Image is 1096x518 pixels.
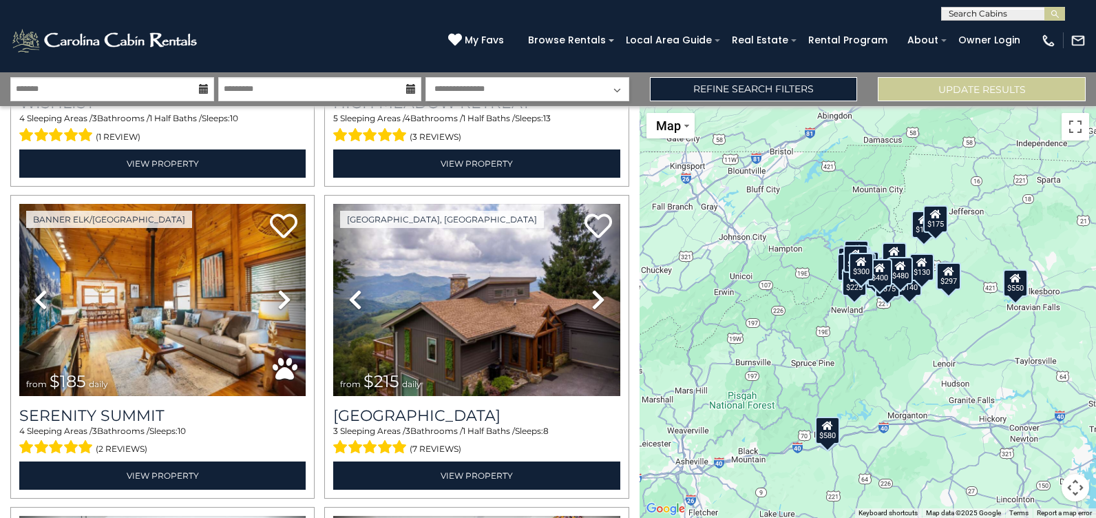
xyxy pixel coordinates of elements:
[465,33,504,48] span: My Favs
[463,113,515,123] span: 1 Half Baths /
[410,128,461,146] span: (3 reviews)
[858,508,918,518] button: Keyboard shortcuts
[842,252,867,280] div: $424
[650,77,858,101] a: Refine Search Filters
[619,30,719,51] a: Local Area Guide
[926,509,1001,517] span: Map data ©2025 Google
[543,426,549,436] span: 8
[448,33,507,48] a: My Favs
[839,247,863,275] div: $290
[656,118,681,133] span: Map
[909,253,934,281] div: $130
[50,371,86,391] span: $185
[1003,269,1028,297] div: $550
[584,212,612,242] a: Add to favorites
[340,379,361,389] span: from
[923,205,948,233] div: $175
[646,113,695,138] button: Change map style
[333,425,620,458] div: Sleeping Areas / Bathrooms / Sleeps:
[19,112,306,145] div: Sleeping Areas / Bathrooms / Sleeps:
[19,113,25,123] span: 4
[270,212,297,242] a: Add to favorites
[19,406,306,425] a: Serenity Summit
[178,426,186,436] span: 10
[19,462,306,490] a: View Property
[888,257,913,284] div: $480
[333,113,338,123] span: 5
[26,211,192,228] a: Banner Elk/[GEOGRAPHIC_DATA]
[867,259,892,287] div: $400
[849,253,874,280] div: $300
[911,211,936,238] div: $175
[878,77,1086,101] button: Update Results
[405,113,410,123] span: 4
[1071,33,1086,48] img: mail-regular-white.png
[882,242,907,270] div: $349
[333,149,620,178] a: View Property
[521,30,613,51] a: Browse Rentals
[1041,33,1056,48] img: phone-regular-white.png
[463,426,515,436] span: 1 Half Baths /
[19,204,306,396] img: thumbnail_167191056.jpeg
[19,149,306,178] a: View Property
[843,245,868,273] div: $425
[19,426,25,436] span: 4
[725,30,795,51] a: Real Estate
[230,113,238,123] span: 10
[333,462,620,490] a: View Property
[1062,474,1089,501] button: Map camera controls
[410,440,461,458] span: (7 reviews)
[543,113,551,123] span: 13
[801,30,894,51] a: Rental Program
[843,269,867,296] div: $225
[89,379,108,389] span: daily
[96,440,147,458] span: (2 reviews)
[816,417,841,444] div: $580
[333,406,620,425] a: [GEOGRAPHIC_DATA]
[838,253,863,281] div: $230
[333,112,620,145] div: Sleeping Areas / Bathrooms / Sleeps:
[1062,113,1089,141] button: Toggle fullscreen view
[363,371,399,391] span: $215
[19,425,306,458] div: Sleeping Areas / Bathrooms / Sleeps:
[149,113,202,123] span: 1 Half Baths /
[1037,509,1092,517] a: Report a map error
[402,379,421,389] span: daily
[92,426,97,436] span: 3
[96,128,140,146] span: (1 review)
[333,406,620,425] h3: Grandview Haven
[1009,509,1029,517] a: Terms
[333,204,620,396] img: thumbnail_167137399.jpeg
[844,240,869,268] div: $125
[937,262,962,290] div: $297
[340,211,544,228] a: [GEOGRAPHIC_DATA], [GEOGRAPHIC_DATA]
[900,30,945,51] a: About
[333,426,338,436] span: 3
[405,426,410,436] span: 3
[951,30,1027,51] a: Owner Login
[92,113,97,123] span: 3
[643,500,688,518] img: Google
[643,500,688,518] a: Open this area in Google Maps (opens a new window)
[26,379,47,389] span: from
[10,27,201,54] img: White-1-2.png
